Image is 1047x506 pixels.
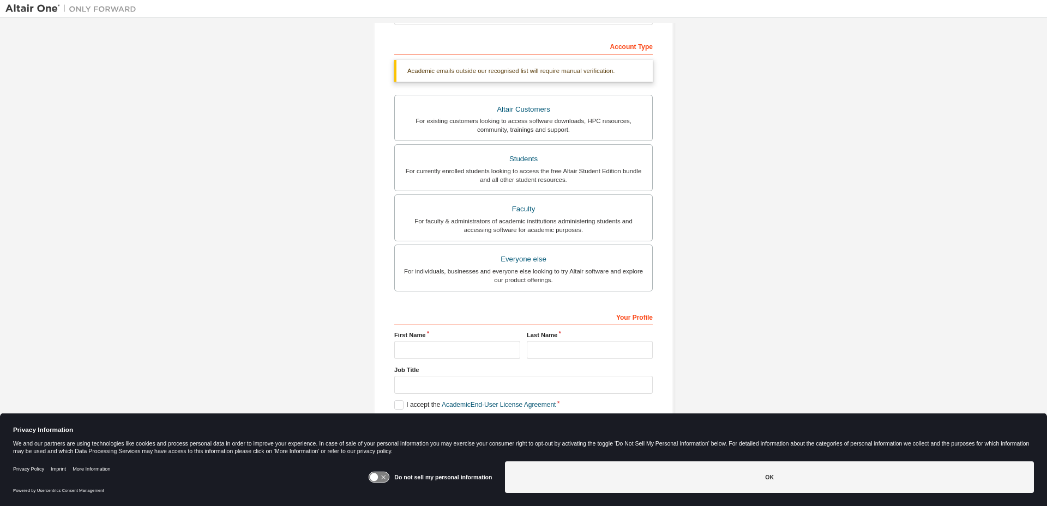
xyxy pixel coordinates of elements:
[394,400,556,410] label: I accept the
[5,3,142,14] img: Altair One
[401,267,646,284] div: For individuals, businesses and everyone else looking to try Altair software and explore our prod...
[401,217,646,234] div: For faculty & administrators of academic institutions administering students and accessing softwa...
[442,401,556,409] a: Academic End-User License Agreement
[401,102,646,117] div: Altair Customers
[401,117,646,134] div: For existing customers looking to access software downloads, HPC resources, community, trainings ...
[401,151,646,167] div: Students
[394,331,520,339] label: First Name
[394,60,653,82] div: Academic emails outside our recognised list will require manual verification.
[401,202,646,217] div: Faculty
[527,331,653,339] label: Last Name
[401,167,646,184] div: For currently enrolled students looking to access the free Altair Student Edition bundle and all ...
[401,252,646,267] div: Everyone else
[394,37,653,54] div: Account Type
[394,308,653,325] div: Your Profile
[394,365,653,374] label: Job Title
